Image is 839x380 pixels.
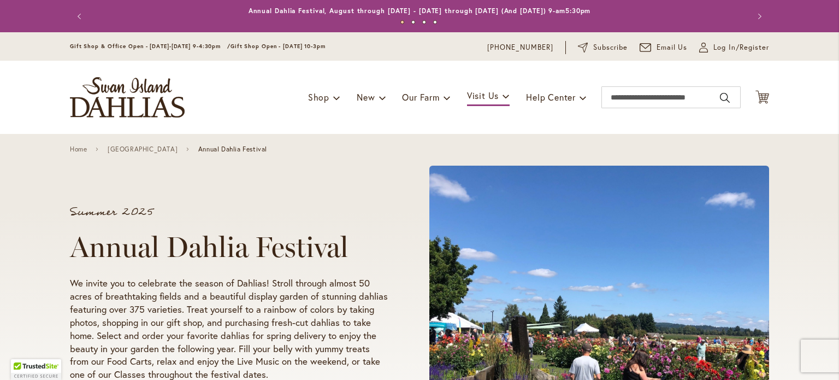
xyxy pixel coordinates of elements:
[308,91,329,103] span: Shop
[70,43,231,50] span: Gift Shop & Office Open - [DATE]-[DATE] 9-4:30pm /
[70,231,388,264] h1: Annual Dahlia Festival
[640,42,688,53] a: Email Us
[578,42,628,53] a: Subscribe
[747,5,769,27] button: Next
[70,5,92,27] button: Previous
[526,91,576,103] span: Help Center
[357,91,375,103] span: New
[411,20,415,24] button: 2 of 4
[198,145,267,153] span: Annual Dahlia Festival
[713,42,769,53] span: Log In/Register
[593,42,628,53] span: Subscribe
[108,145,178,153] a: [GEOGRAPHIC_DATA]
[70,145,87,153] a: Home
[231,43,326,50] span: Gift Shop Open - [DATE] 10-3pm
[400,20,404,24] button: 1 of 4
[487,42,553,53] a: [PHONE_NUMBER]
[657,42,688,53] span: Email Us
[422,20,426,24] button: 3 of 4
[70,77,185,118] a: store logo
[70,207,388,218] p: Summer 2025
[699,42,769,53] a: Log In/Register
[467,90,499,101] span: Visit Us
[433,20,437,24] button: 4 of 4
[249,7,591,15] a: Annual Dahlia Festival, August through [DATE] - [DATE] through [DATE] (And [DATE]) 9-am5:30pm
[402,91,439,103] span: Our Farm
